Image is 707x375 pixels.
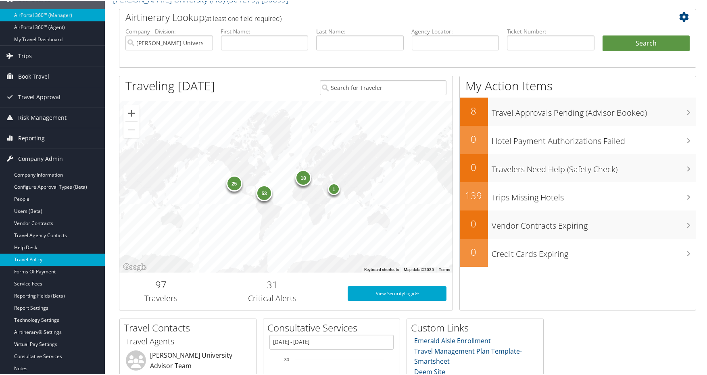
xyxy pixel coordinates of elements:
span: Trips [18,45,32,65]
h2: 0 [460,244,488,258]
label: Company - Division: [125,27,213,35]
h2: 0 [460,216,488,230]
div: 18 [295,169,311,185]
a: View SecurityLogic® [348,285,446,300]
label: First Name: [221,27,309,35]
button: Zoom out [123,121,140,137]
h3: Credit Cards Expiring [492,244,696,259]
h2: Consultative Services [267,320,400,334]
a: 8Travel Approvals Pending (Advisor Booked) [460,97,696,125]
span: Travel Approval [18,86,60,106]
a: Open this area in Google Maps (opens a new window) [121,261,148,272]
span: Risk Management [18,107,67,127]
div: 53 [256,184,272,200]
a: 139Trips Missing Hotels [460,181,696,210]
button: Zoom in [123,104,140,121]
h2: 139 [460,188,488,202]
button: Keyboard shortcuts [364,266,399,272]
a: 0Credit Cards Expiring [460,238,696,266]
h3: Travelers [125,292,197,303]
a: 0Travelers Need Help (Safety Check) [460,153,696,181]
h3: Vendor Contracts Expiring [492,215,696,231]
a: Emerald Aisle Enrollment [414,335,491,344]
span: Reporting [18,127,45,148]
h1: My Action Items [460,77,696,94]
h2: 8 [460,103,488,117]
h1: Traveling [DATE] [125,77,215,94]
a: 0Hotel Payment Authorizations Failed [460,125,696,153]
span: Company Admin [18,148,63,168]
h3: Travel Agents [126,335,250,346]
tspan: 30 [284,356,289,361]
h2: 31 [209,277,336,291]
label: Last Name: [316,27,404,35]
a: Travel Management Plan Template- Smartsheet [414,346,522,365]
h2: Custom Links [411,320,543,334]
h2: 0 [460,160,488,173]
span: Book Travel [18,66,49,86]
h2: 0 [460,131,488,145]
div: 1 [328,182,340,194]
span: Map data ©2025 [404,267,434,271]
label: Ticket Number: [507,27,594,35]
a: Terms (opens in new tab) [439,267,450,271]
h3: Travel Approvals Pending (Advisor Booked) [492,102,696,118]
h2: Travel Contacts [124,320,256,334]
a: 0Vendor Contracts Expiring [460,210,696,238]
h2: 97 [125,277,197,291]
h3: Trips Missing Hotels [492,187,696,202]
img: Google [121,261,148,272]
h3: Travelers Need Help (Safety Check) [492,159,696,174]
h2: Airtinerary Lookup [125,10,642,23]
h3: Hotel Payment Authorizations Failed [492,131,696,146]
span: (at least one field required) [204,13,282,22]
h3: Critical Alerts [209,292,336,303]
label: Agency Locator: [412,27,499,35]
div: 25 [226,174,242,190]
button: Search [603,35,690,51]
input: Search for Traveler [320,79,446,94]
